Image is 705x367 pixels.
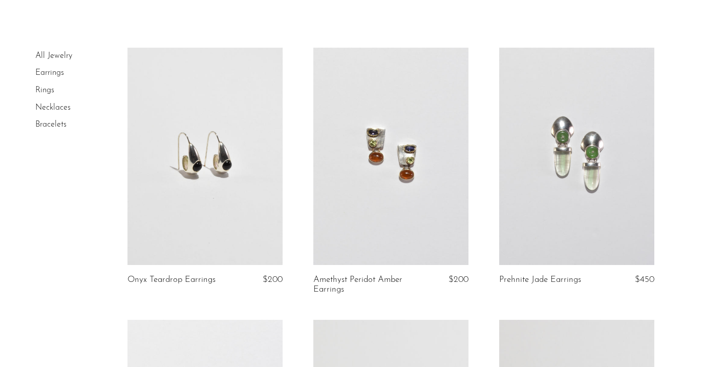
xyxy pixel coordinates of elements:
[35,86,54,94] a: Rings
[35,52,72,60] a: All Jewelry
[499,275,581,284] a: Prehnite Jade Earrings
[35,104,71,112] a: Necklaces
[448,275,468,284] span: $200
[635,275,654,284] span: $450
[35,69,64,77] a: Earrings
[313,275,416,294] a: Amethyst Peridot Amber Earrings
[35,120,67,129] a: Bracelets
[127,275,216,284] a: Onyx Teardrop Earrings
[263,275,283,284] span: $200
